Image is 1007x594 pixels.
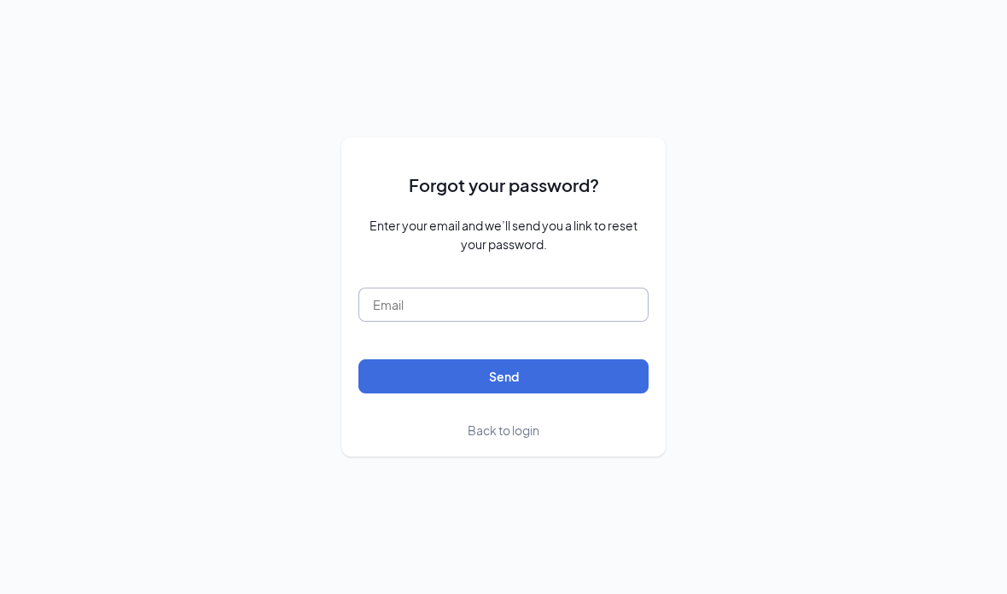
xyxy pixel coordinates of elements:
span: Forgot your password? [409,172,599,198]
input: Email [358,288,649,322]
button: Send [358,359,649,393]
a: Back to login [468,421,539,440]
span: Back to login [468,422,539,438]
span: Enter your email and we’ll send you a link to reset your password. [358,216,649,253]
